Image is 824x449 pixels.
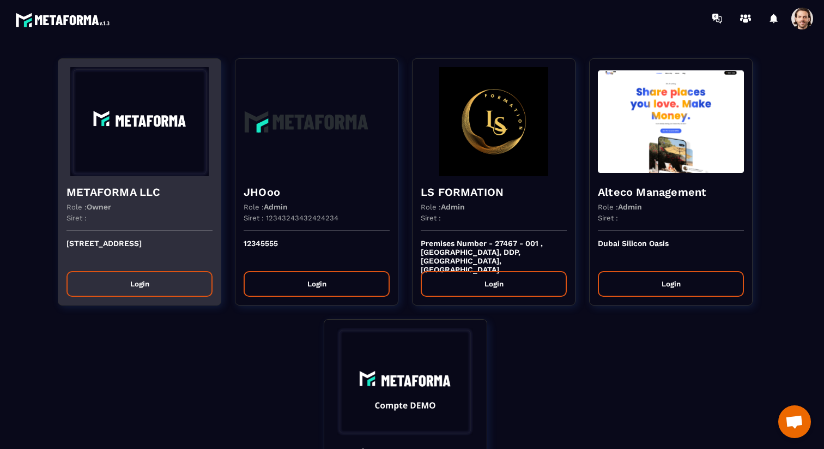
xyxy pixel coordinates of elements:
[598,202,642,211] p: Role :
[421,271,567,297] button: Login
[598,67,744,176] img: funnel-background
[66,67,213,176] img: funnel-background
[421,202,465,211] p: Role :
[15,10,113,30] img: logo
[332,328,478,437] img: funnel-background
[421,239,567,263] p: Premises Number - 27467 - 001 , [GEOGRAPHIC_DATA], DDP, [GEOGRAPHIC_DATA], [GEOGRAPHIC_DATA]
[421,67,567,176] img: funnel-background
[87,202,111,211] span: Owner
[421,214,441,222] p: Siret :
[598,214,618,222] p: Siret :
[66,184,213,200] h4: METAFORMA LLC
[244,214,338,222] p: Siret : 12343243432424234
[441,202,465,211] span: Admin
[244,202,288,211] p: Role :
[598,184,744,200] h4: Alteco Management
[244,271,390,297] button: Login
[598,271,744,297] button: Login
[421,184,567,200] h4: LS FORMATION
[598,239,744,263] p: Dubai Silicon Oasis
[66,271,213,297] button: Login
[66,239,213,263] p: [STREET_ADDRESS]
[244,239,390,263] p: 12345555
[66,202,111,211] p: Role :
[618,202,642,211] span: Admin
[244,184,390,200] h4: JHOoo
[264,202,288,211] span: Admin
[244,67,390,176] img: funnel-background
[778,405,811,438] div: Ouvrir le chat
[66,214,87,222] p: Siret :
